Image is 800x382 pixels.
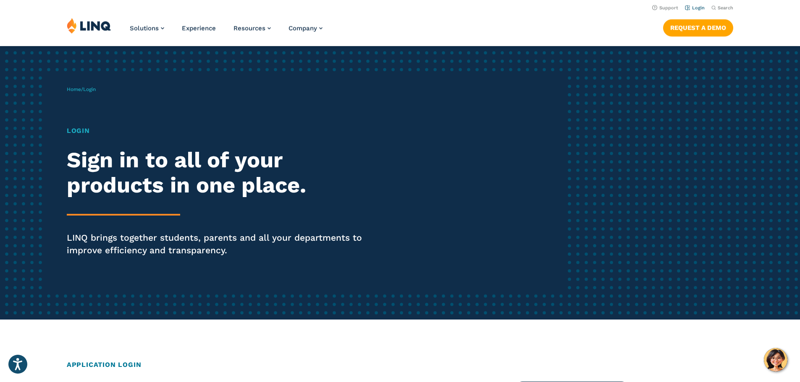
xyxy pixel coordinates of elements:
[67,126,375,136] h1: Login
[663,19,733,36] a: Request a Demo
[718,5,733,10] span: Search
[663,18,733,36] nav: Button Navigation
[67,86,96,92] span: /
[652,5,678,10] a: Support
[233,24,271,32] a: Resources
[711,5,733,11] button: Open Search Bar
[289,24,323,32] a: Company
[67,18,111,34] img: LINQ | K‑12 Software
[130,24,164,32] a: Solutions
[685,5,705,10] a: Login
[289,24,317,32] span: Company
[83,86,96,92] span: Login
[67,360,733,370] h2: Application Login
[67,86,81,92] a: Home
[130,18,323,45] nav: Primary Navigation
[67,148,375,198] h2: Sign in to all of your products in one place.
[764,348,787,372] button: Hello, have a question? Let’s chat.
[182,24,216,32] a: Experience
[130,24,159,32] span: Solutions
[233,24,265,32] span: Resources
[67,231,375,257] p: LINQ brings together students, parents and all your departments to improve efficiency and transpa...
